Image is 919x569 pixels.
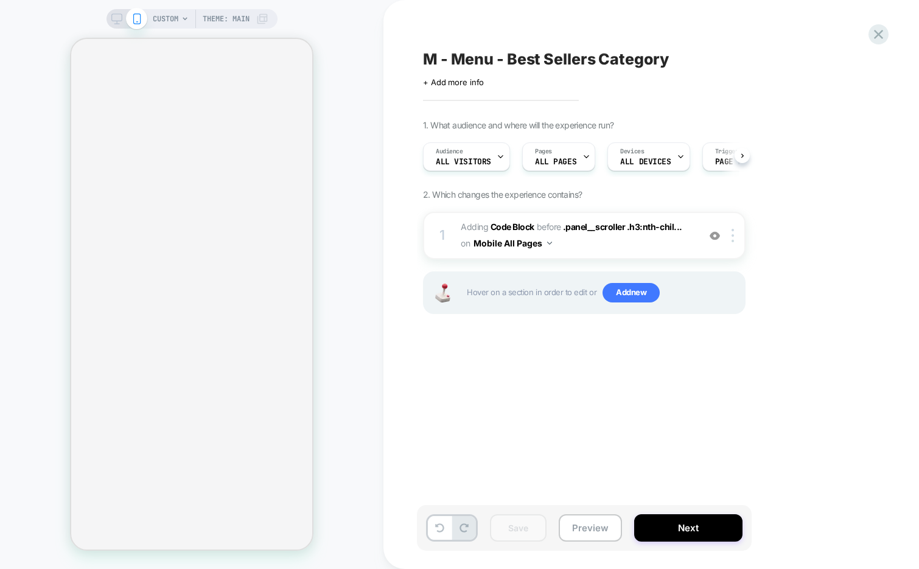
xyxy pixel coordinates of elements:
span: Devices [620,147,644,156]
img: Joystick [430,284,455,302]
img: down arrow [547,242,552,245]
span: Page Load [715,158,757,166]
span: Pages [535,147,552,156]
span: Add new [603,283,660,302]
img: crossed eye [710,231,720,241]
span: All Visitors [436,158,491,166]
button: Preview [559,514,622,542]
span: Hover on a section in order to edit or [467,283,738,302]
span: M - Menu - Best Sellers Category [423,50,668,68]
span: 2. Which changes the experience contains? [423,189,582,200]
span: Trigger [715,147,739,156]
img: close [732,229,734,242]
button: Next [634,514,743,542]
span: 1. What audience and where will the experience run? [423,120,613,130]
span: ALL PAGES [535,158,576,166]
span: .panel__scroller .h3:nth-chil... [563,222,682,232]
span: ALL DEVICES [620,158,671,166]
span: Audience [436,147,463,156]
button: Mobile All Pages [473,234,552,252]
b: Code Block [491,222,534,232]
span: Theme: MAIN [203,9,250,29]
span: + Add more info [423,77,484,87]
div: 1 [436,223,449,248]
span: Adding [461,222,534,232]
span: on [461,236,470,251]
span: CUSTOM [153,9,178,29]
button: Save [490,514,547,542]
span: BEFORE [537,222,561,232]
